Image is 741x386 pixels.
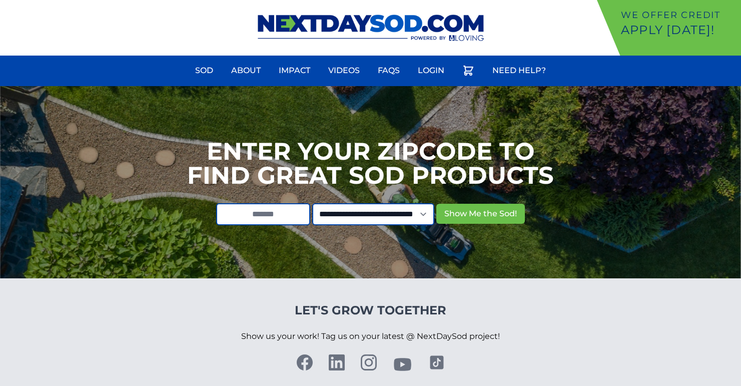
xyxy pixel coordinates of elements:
[225,59,267,83] a: About
[187,139,554,187] h1: Enter your Zipcode to Find Great Sod Products
[621,8,737,22] p: We offer Credit
[241,302,500,318] h4: Let's Grow Together
[621,22,737,38] p: Apply [DATE]!
[241,318,500,354] p: Show us your work! Tag us on your latest @ NextDaySod project!
[189,59,219,83] a: Sod
[486,59,552,83] a: Need Help?
[273,59,316,83] a: Impact
[372,59,406,83] a: FAQs
[322,59,366,83] a: Videos
[412,59,450,83] a: Login
[436,204,525,224] button: Show Me the Sod!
